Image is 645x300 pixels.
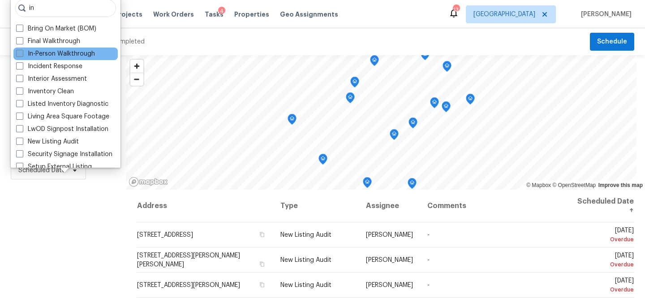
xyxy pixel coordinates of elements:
[552,182,596,188] a: OpenStreetMap
[273,190,359,222] th: Type
[16,162,92,171] label: Setup External Listing
[597,36,627,48] span: Schedule
[129,177,168,187] a: Mapbox homepage
[590,33,634,51] button: Schedule
[430,97,439,111] div: Map marker
[366,282,413,288] span: [PERSON_NAME]
[408,178,417,192] div: Map marker
[18,166,65,175] span: Scheduled Date
[111,37,145,46] div: Completed
[442,101,451,115] div: Map marker
[420,190,569,222] th: Comments
[408,117,417,131] div: Map marker
[576,278,634,294] span: [DATE]
[576,235,634,244] div: Overdue
[16,150,112,159] label: Security Signage Installation
[569,190,634,222] th: Scheduled Date ↑
[318,154,327,168] div: Map marker
[370,55,379,69] div: Map marker
[427,282,430,288] span: -
[234,10,269,19] span: Properties
[16,87,74,96] label: Inventory Clean
[258,281,266,289] button: Copy Address
[346,92,355,106] div: Map marker
[526,182,551,188] a: Mapbox
[350,77,359,91] div: Map marker
[280,282,331,288] span: New Listing Audit
[258,260,266,268] button: Copy Address
[280,232,331,238] span: New Listing Audit
[16,137,79,146] label: New Listing Audit
[137,252,240,268] span: [STREET_ADDRESS][PERSON_NAME][PERSON_NAME]
[16,37,80,46] label: Final Walkthrough
[473,10,535,19] span: [GEOGRAPHIC_DATA]
[16,125,108,134] label: LwOD Signpost Installation
[280,257,331,263] span: New Listing Audit
[363,177,372,191] div: Map marker
[359,190,420,222] th: Assignee
[16,49,95,58] label: In-Person Walkthrough
[137,190,273,222] th: Address
[16,24,96,33] label: Bring On Market (BOM)
[466,94,475,108] div: Map marker
[598,182,643,188] a: Improve this map
[576,285,634,294] div: Overdue
[427,232,430,238] span: -
[390,129,399,143] div: Map marker
[218,7,225,16] div: 4
[16,62,82,71] label: Incident Response
[577,10,632,19] span: [PERSON_NAME]
[366,257,413,263] span: [PERSON_NAME]
[576,260,634,269] div: Overdue
[280,10,338,19] span: Geo Assignments
[137,282,240,288] span: [STREET_ADDRESS][PERSON_NAME]
[576,227,634,244] span: [DATE]
[130,60,143,73] button: Zoom in
[153,10,194,19] span: Work Orders
[421,49,430,63] div: Map marker
[427,257,430,263] span: -
[576,252,634,269] span: [DATE]
[443,61,451,75] div: Map marker
[453,5,459,14] div: 13
[205,11,224,17] span: Tasks
[258,230,266,239] button: Copy Address
[137,232,193,238] span: [STREET_ADDRESS]
[126,55,636,190] canvas: Map
[16,74,87,83] label: Interior Assessment
[366,232,413,238] span: [PERSON_NAME]
[16,100,108,109] label: Listed Inventory Diagnostic
[16,112,109,121] label: Living Area Square Footage
[406,190,415,204] div: Map marker
[115,10,142,19] span: Projects
[288,114,297,128] div: Map marker
[130,73,143,86] button: Zoom out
